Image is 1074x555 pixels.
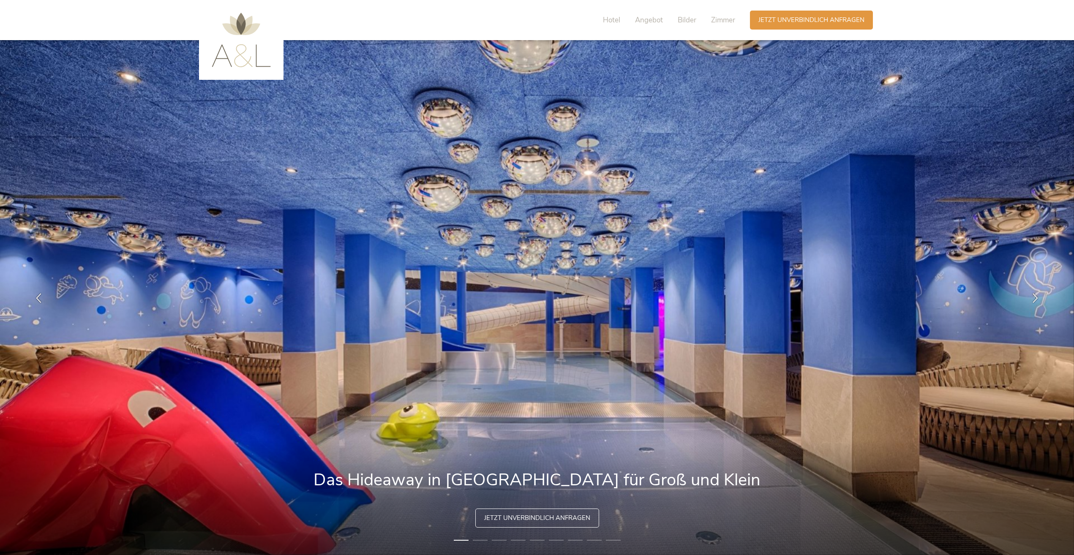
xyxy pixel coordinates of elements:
[758,16,864,24] span: Jetzt unverbindlich anfragen
[603,15,620,25] span: Hotel
[635,15,663,25] span: Angebot
[711,15,735,25] span: Zimmer
[678,15,696,25] span: Bilder
[484,514,590,522] span: Jetzt unverbindlich anfragen
[212,13,271,67] img: AMONTI & LUNARIS Wellnessresort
